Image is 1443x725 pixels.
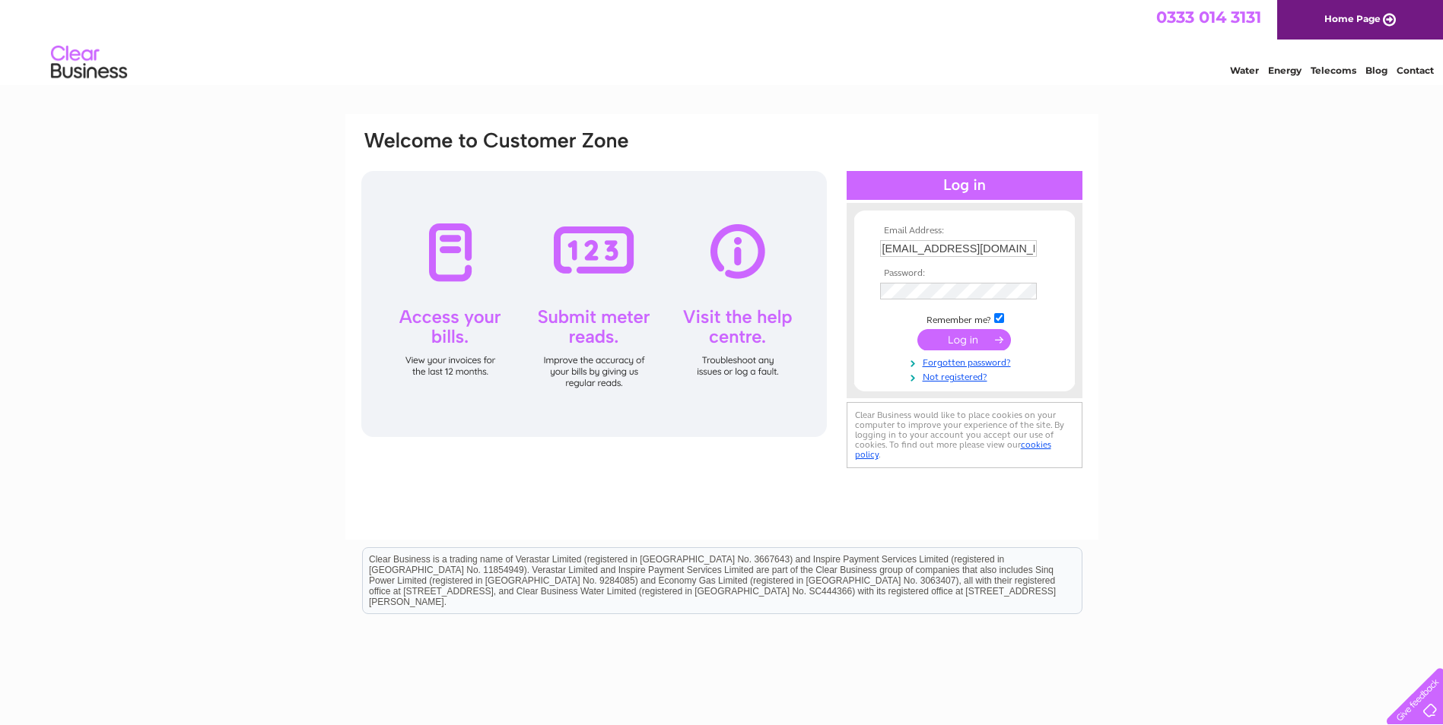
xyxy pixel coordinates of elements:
[880,354,1053,369] a: Forgotten password?
[847,402,1082,468] div: Clear Business would like to place cookies on your computer to improve your experience of the sit...
[880,369,1053,383] a: Not registered?
[1230,65,1259,76] a: Water
[1156,8,1261,27] a: 0333 014 3131
[855,439,1051,460] a: cookies policy
[876,311,1053,326] td: Remember me?
[876,226,1053,236] th: Email Address:
[1397,65,1434,76] a: Contact
[1365,65,1387,76] a: Blog
[917,329,1011,350] input: Submit
[1268,65,1302,76] a: Energy
[50,40,128,86] img: logo.png
[1311,65,1356,76] a: Telecoms
[363,8,1082,74] div: Clear Business is a trading name of Verastar Limited (registered in [GEOGRAPHIC_DATA] No. 3667643...
[876,268,1053,279] th: Password:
